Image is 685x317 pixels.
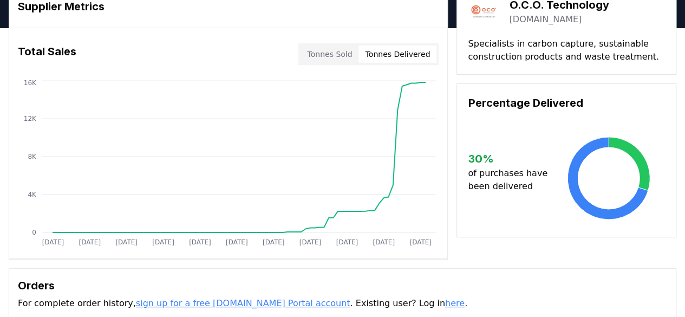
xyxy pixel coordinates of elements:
tspan: [DATE] [373,238,395,246]
h3: Orders [18,277,667,294]
tspan: [DATE] [263,238,285,246]
tspan: 4K [28,191,37,198]
tspan: [DATE] [336,238,358,246]
tspan: [DATE] [42,238,64,246]
button: Tonnes Delivered [358,46,436,63]
button: Tonnes Sold [301,46,358,63]
tspan: [DATE] [226,238,248,246]
p: Specialists in carbon capture, sustainable construction products and waste treatment. [468,37,665,63]
a: here [445,298,465,308]
tspan: 12K [24,115,37,122]
tspan: [DATE] [79,238,101,246]
tspan: [DATE] [115,238,138,246]
tspan: [DATE] [299,238,322,246]
a: [DOMAIN_NAME] [509,13,582,26]
a: sign up for a free [DOMAIN_NAME] Portal account [136,298,350,308]
p: of purchases have been delivered [468,167,552,193]
tspan: 0 [32,229,36,236]
h3: Total Sales [18,43,76,65]
tspan: [DATE] [410,238,432,246]
h3: 30 % [468,151,552,167]
tspan: 8K [28,153,37,160]
h3: Percentage Delivered [468,95,665,111]
tspan: [DATE] [189,238,211,246]
p: For complete order history, . Existing user? Log in . [18,297,667,310]
tspan: 16K [24,79,37,87]
tspan: [DATE] [152,238,174,246]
